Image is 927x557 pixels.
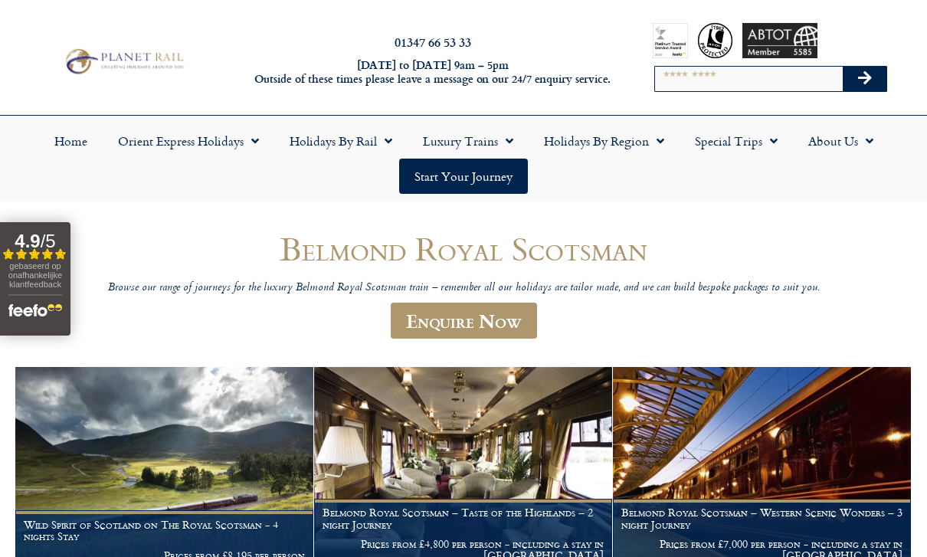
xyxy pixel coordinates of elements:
button: Search [843,67,887,91]
p: Browse our range of journeys for the luxury Belmond Royal Scotsman train – remember all our holid... [96,281,831,296]
a: Holidays by Region [529,123,680,159]
h1: Wild Spirit of Scotland on The Royal Scotsman - 4 nights Stay [24,519,305,543]
a: Special Trips [680,123,793,159]
a: Orient Express Holidays [103,123,274,159]
a: About Us [793,123,889,159]
a: 01347 66 53 33 [395,33,471,51]
h1: Belmond Royal Scotsman [96,231,831,267]
a: Enquire Now [391,303,537,339]
a: Holidays by Rail [274,123,408,159]
h1: Belmond Royal Scotsman – Taste of the Highlands – 2 night Journey [323,506,604,531]
img: Planet Rail Train Holidays Logo [61,46,187,77]
h6: [DATE] to [DATE] 9am – 5pm Outside of these times please leave a message on our 24/7 enquiry serv... [251,58,614,87]
h1: Belmond Royal Scotsman – Western Scenic Wonders – 3 night Journey [621,506,902,531]
nav: Menu [8,123,919,194]
a: Luxury Trains [408,123,529,159]
a: Start your Journey [399,159,528,194]
a: Home [39,123,103,159]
